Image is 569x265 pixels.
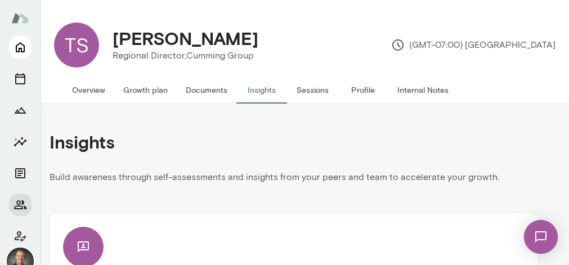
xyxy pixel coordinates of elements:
img: Mento [11,7,29,29]
button: Sessions [287,77,338,104]
button: Members [9,194,32,216]
p: Build awareness through self-assessments and insights from your peers and team to accelerate your... [50,170,538,191]
button: Client app [9,225,32,248]
button: Overview [63,77,114,104]
button: Growth Plan [9,99,32,122]
button: Documents [9,162,32,185]
button: Documents [177,77,236,104]
div: TS [54,23,99,68]
button: Internal Notes [388,77,458,104]
button: Profile [338,77,388,104]
p: Regional Director, Cumming Group [113,49,258,62]
button: Home [9,36,32,59]
button: Insights [236,77,287,104]
h4: Insights [50,131,115,152]
button: Sessions [9,68,32,90]
p: (GMT-07:00) [GEOGRAPHIC_DATA] [391,38,555,52]
button: Growth plan [114,77,177,104]
button: Insights [9,131,32,153]
h4: [PERSON_NAME] [113,28,258,49]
